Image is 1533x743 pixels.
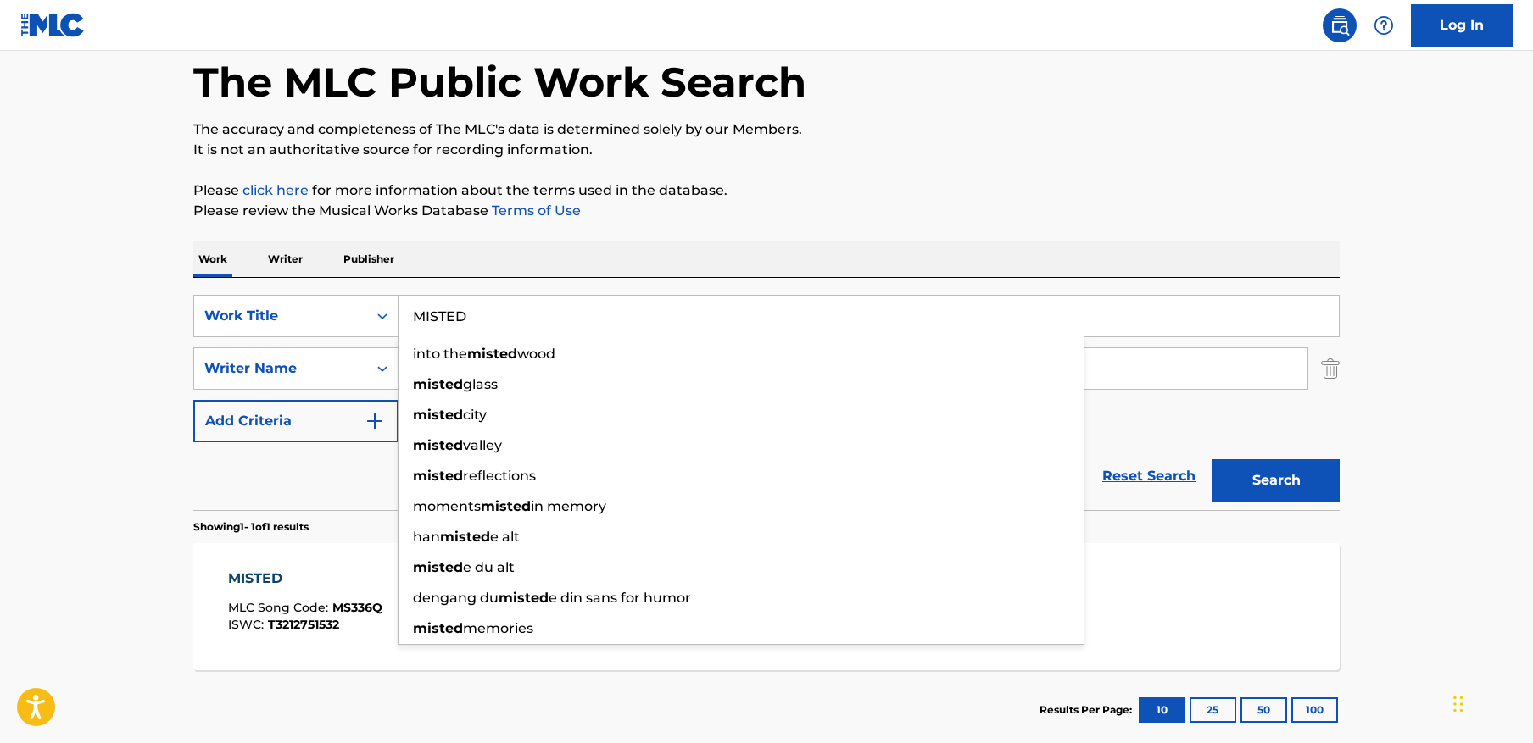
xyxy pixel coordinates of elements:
span: ISWC : [228,617,268,632]
button: Add Criteria [193,400,399,442]
a: Reset Search [1094,457,1204,495]
span: MLC Song Code : [228,600,332,615]
span: reflections [463,468,536,484]
strong: misted [413,376,463,392]
p: The accuracy and completeness of The MLC's data is determined solely by our Members. [193,119,1340,140]
div: Help [1367,8,1401,42]
strong: misted [413,437,463,453]
p: Please for more information about the terms used in the database. [193,180,1340,201]
strong: misted [499,590,549,606]
h1: The MLC Public Work Search [193,57,806,108]
img: search [1330,15,1350,36]
span: MS336Q [332,600,382,615]
span: into the [413,346,467,362]
div: Work Title [204,306,357,326]
button: Search [1212,459,1340,502]
button: 50 [1240,697,1287,723]
p: Work [193,241,232,277]
p: Publisher [338,241,399,277]
div: MISTED [228,568,382,589]
iframe: Chat Widget [1448,662,1533,743]
img: 9d2ae6d4665cec9f34b9.svg [365,411,385,431]
span: han [413,529,440,545]
span: T3212751532 [268,617,339,632]
button: 100 [1291,697,1338,723]
strong: misted [413,407,463,423]
span: city [463,407,487,423]
strong: misted [413,559,463,575]
strong: misted [413,468,463,484]
p: Writer [263,241,308,277]
span: memories [463,620,533,636]
span: dengang du [413,590,499,606]
span: valley [463,437,502,453]
strong: misted [413,620,463,636]
strong: misted [467,346,517,362]
div: Drag [1453,679,1463,729]
img: help [1374,15,1394,36]
a: Terms of Use [488,202,581,219]
img: Delete Criterion [1321,347,1340,390]
span: moments [413,498,481,514]
p: It is not an authoritative source for recording information. [193,140,1340,160]
a: Log In [1411,4,1513,47]
span: e du alt [463,559,515,575]
a: MISTEDMLC Song Code:MS336QISWC:T3212751532Writers (1)SAHIN ERDEM ARDARecording Artists (11)OFFL1N... [193,543,1340,670]
span: in memory [531,498,606,514]
strong: misted [440,529,490,545]
span: wood [517,346,555,362]
form: Search Form [193,295,1340,510]
span: e din sans for humor [549,590,691,606]
p: Results Per Page: [1040,702,1136,718]
button: 25 [1190,697,1236,723]
div: Writer Name [204,358,357,379]
button: 10 [1139,697,1185,723]
p: Please review the Musical Works Database [193,201,1340,221]
img: MLC Logo [20,13,86,37]
strong: misted [481,498,531,514]
span: e alt [490,529,520,545]
a: click here [242,182,309,198]
p: Showing 1 - 1 of 1 results [193,519,309,535]
span: glass [463,376,498,392]
a: Public Search [1323,8,1357,42]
